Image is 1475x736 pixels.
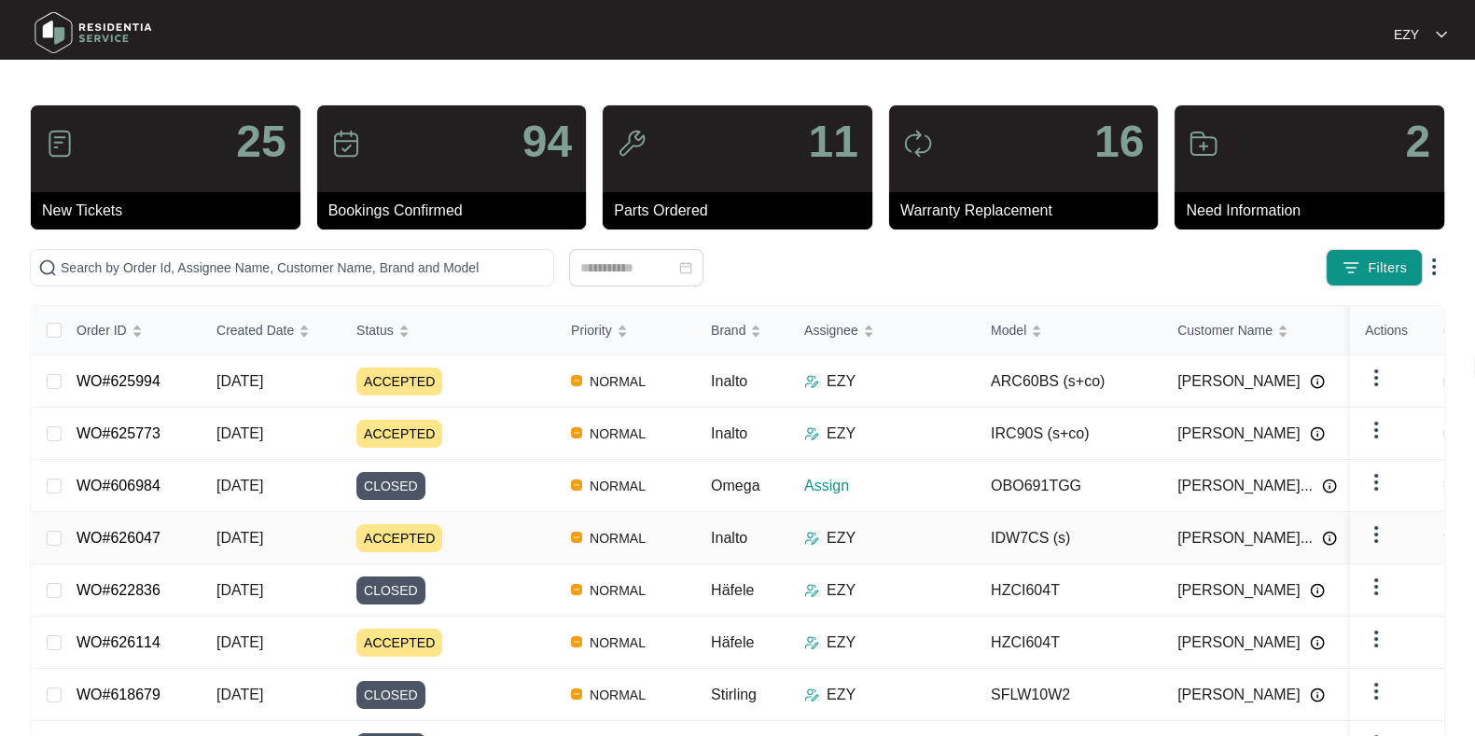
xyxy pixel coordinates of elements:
img: Vercel Logo [571,479,582,491]
img: Info icon [1310,635,1325,650]
img: icon [331,129,361,159]
span: Inalto [711,530,747,546]
img: dropdown arrow [1365,576,1387,598]
img: Assigner Icon [804,583,819,598]
th: Assignee [789,306,976,355]
a: WO#606984 [77,478,160,493]
img: dropdown arrow [1365,680,1387,702]
th: Brand [696,306,789,355]
span: NORMAL [582,632,653,654]
span: ACCEPTED [356,420,442,448]
img: Vercel Logo [571,427,582,438]
img: Vercel Logo [571,375,582,386]
img: icon [903,129,933,159]
span: Order ID [77,320,127,340]
img: dropdown arrow [1365,471,1387,493]
a: WO#626047 [77,530,160,546]
img: Assigner Icon [804,531,819,546]
img: Info icon [1310,426,1325,441]
p: EZY [827,684,856,706]
p: Warranty Replacement [900,200,1159,222]
span: Häfele [711,634,754,650]
p: New Tickets [42,200,300,222]
p: EZY [827,423,856,445]
img: Info icon [1310,374,1325,389]
p: 11 [808,119,857,164]
span: NORMAL [582,684,653,706]
span: Brand [711,320,745,340]
td: IRC90S (s+co) [976,408,1162,460]
img: Info icon [1322,531,1337,546]
span: [PERSON_NAME] [1177,684,1301,706]
th: Status [341,306,556,355]
th: Order ID [62,306,202,355]
span: Model [991,320,1026,340]
span: Omega [711,478,759,493]
span: Priority [571,320,612,340]
p: 2 [1405,119,1430,164]
span: Status [356,320,394,340]
a: WO#626114 [77,634,160,650]
td: ARC60BS (s+co) [976,355,1162,408]
img: icon [1189,129,1218,159]
td: HZCI604T [976,564,1162,617]
span: [DATE] [216,425,263,441]
p: EZY [1394,25,1419,44]
a: WO#618679 [77,687,160,702]
th: Customer Name [1162,306,1349,355]
p: EZY [827,527,856,549]
td: HZCI604T [976,617,1162,669]
img: dropdown arrow [1365,628,1387,650]
span: [DATE] [216,687,263,702]
span: NORMAL [582,527,653,549]
span: [DATE] [216,582,263,598]
p: EZY [827,632,856,654]
img: dropdown arrow [1365,367,1387,389]
img: Assigner Icon [804,374,819,389]
span: Stirling [711,687,757,702]
img: search-icon [38,258,57,277]
p: Assign [804,475,976,497]
a: WO#622836 [77,582,160,598]
span: Inalto [711,373,747,389]
img: dropdown arrow [1436,30,1447,39]
td: IDW7CS (s) [976,512,1162,564]
p: 25 [236,119,285,164]
td: OBO691TGG [976,460,1162,512]
span: Inalto [711,425,747,441]
span: [PERSON_NAME] [1177,370,1301,393]
th: Model [976,306,1162,355]
th: Priority [556,306,696,355]
span: NORMAL [582,423,653,445]
a: WO#625994 [77,373,160,389]
span: Customer Name [1177,320,1273,340]
span: Created Date [216,320,294,340]
p: EZY [827,579,856,602]
img: filter icon [1342,258,1360,277]
span: [PERSON_NAME] [1177,632,1301,654]
a: WO#625773 [77,425,160,441]
img: icon [45,129,75,159]
span: [DATE] [216,634,263,650]
img: Vercel Logo [571,584,582,595]
span: [PERSON_NAME] [1177,423,1301,445]
p: Need Information [1186,200,1444,222]
img: residentia service logo [28,5,159,61]
span: NORMAL [582,475,653,497]
span: NORMAL [582,579,653,602]
p: 94 [522,119,572,164]
span: ACCEPTED [356,524,442,552]
th: Created Date [202,306,341,355]
button: filter iconFilters [1326,249,1423,286]
img: Info icon [1322,479,1337,493]
th: Actions [1350,306,1443,355]
img: Vercel Logo [571,532,582,543]
p: 16 [1094,119,1144,164]
span: CLOSED [356,472,425,500]
input: Search by Order Id, Assignee Name, Customer Name, Brand and Model [61,257,546,278]
img: Info icon [1310,687,1325,702]
span: CLOSED [356,681,425,709]
td: SFLW10W2 [976,669,1162,721]
span: ACCEPTED [356,368,442,396]
img: Assigner Icon [804,687,819,702]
